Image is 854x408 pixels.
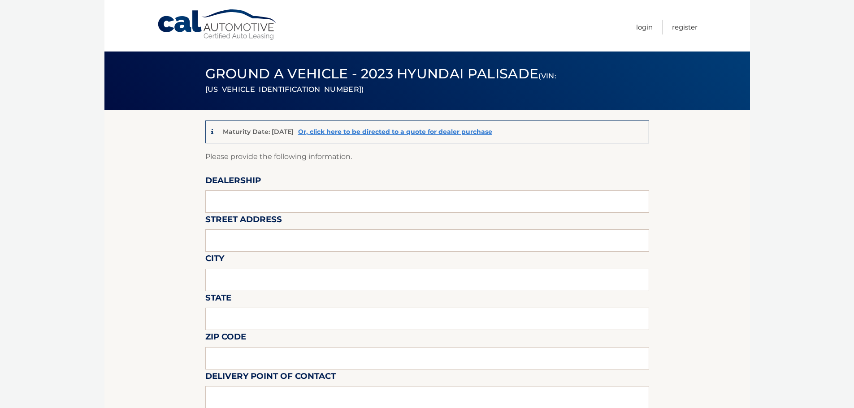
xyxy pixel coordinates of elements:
[205,150,649,163] p: Please provide the following information.
[223,128,294,136] p: Maturity Date: [DATE]
[298,128,492,136] a: Or, click here to be directed to a quote for dealer purchase
[636,20,653,34] a: Login
[205,213,282,229] label: Street Address
[205,174,261,190] label: Dealership
[205,65,556,95] span: Ground a Vehicle - 2023 Hyundai PALISADE
[205,252,224,268] label: City
[205,291,231,308] label: State
[157,9,278,41] a: Cal Automotive
[672,20,698,34] a: Register
[205,72,556,94] small: (VIN: [US_VEHICLE_IDENTIFICATION_NUMBER])
[205,369,336,386] label: Delivery Point of Contact
[205,330,246,347] label: Zip Code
